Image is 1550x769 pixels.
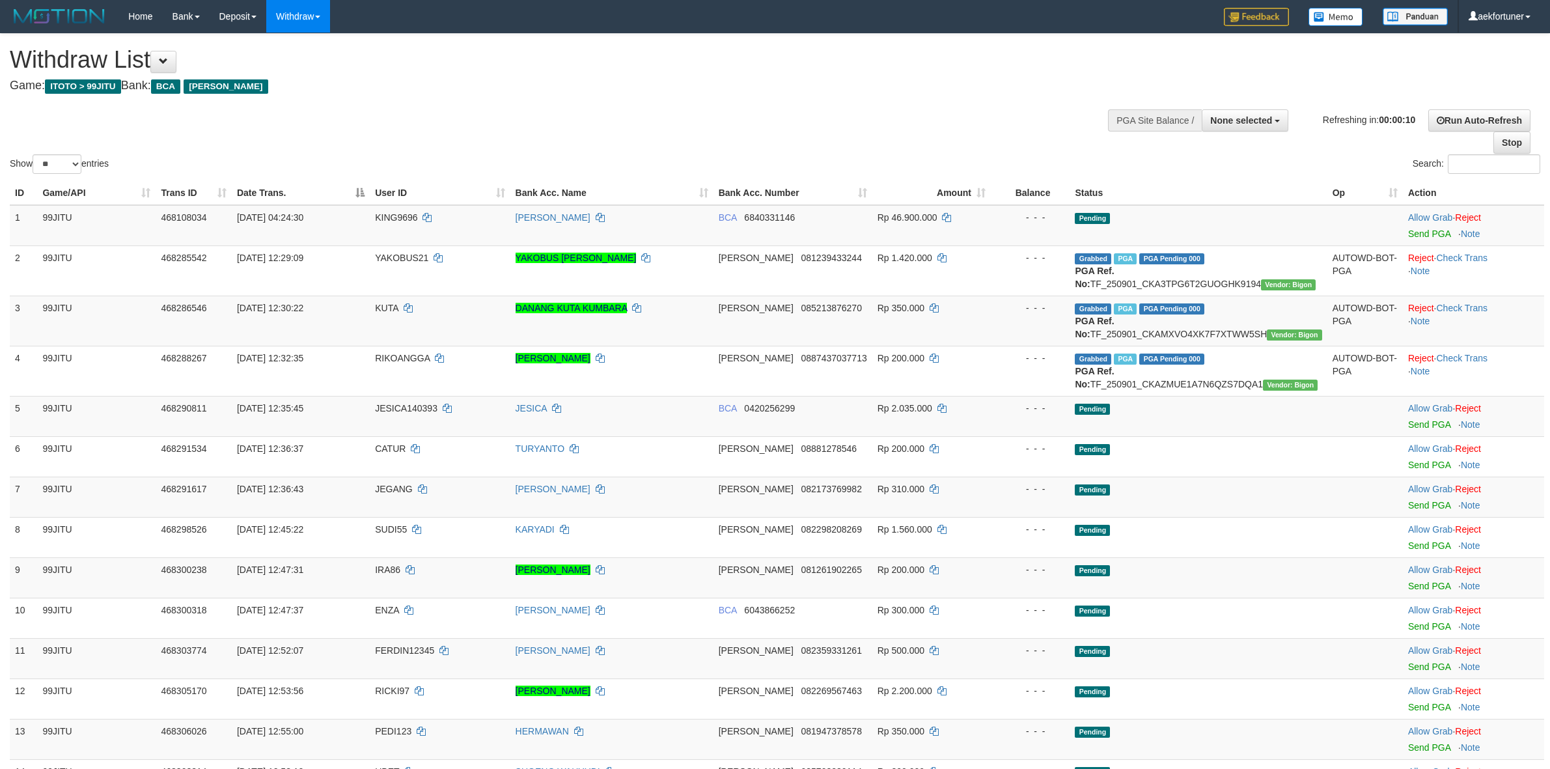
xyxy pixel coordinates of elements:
span: Copy 082298208269 to clipboard [801,524,861,535]
a: Note [1411,316,1430,326]
span: · [1408,645,1455,656]
img: Feedback.jpg [1224,8,1289,26]
a: Reject [1455,212,1481,223]
a: [PERSON_NAME] [516,686,590,696]
div: PGA Site Balance / [1108,109,1202,132]
td: · [1403,205,1544,246]
span: Rp 2.035.000 [878,403,932,413]
div: - - - [996,482,1064,496]
strong: 00:00:10 [1379,114,1415,124]
span: 468306026 [161,726,206,736]
a: Note [1461,540,1480,551]
span: 468305170 [161,686,206,696]
span: [PERSON_NAME] [184,79,268,94]
td: TF_250901_CKAZMUE1A7N6QZS7DQA1 [1070,346,1327,396]
span: · [1408,726,1455,736]
a: Reject [1408,353,1434,363]
a: Reject [1455,403,1481,413]
span: 468288267 [161,353,206,363]
a: Note [1461,662,1480,672]
span: [PERSON_NAME] [719,253,794,263]
a: Send PGA [1408,662,1450,672]
td: 4 [10,346,37,396]
span: [PERSON_NAME] [719,565,794,575]
span: 468303774 [161,645,206,656]
span: Vendor URL: https://checkout31.1velocity.biz [1267,329,1322,341]
td: 99JITU [37,346,156,396]
span: Copy 082269567463 to clipboard [801,686,861,696]
td: 3 [10,296,37,346]
td: 8 [10,517,37,557]
span: [PERSON_NAME] [719,686,794,696]
span: JESICA140393 [375,403,437,413]
a: Send PGA [1408,540,1450,551]
a: YAKOBUS [PERSON_NAME] [516,253,637,263]
td: 13 [10,719,37,759]
th: Balance [991,181,1070,205]
a: Stop [1493,132,1530,154]
span: [DATE] 12:36:37 [237,443,303,454]
a: Note [1411,266,1430,276]
a: Check Trans [1437,253,1488,263]
span: · [1408,565,1455,575]
td: · [1403,638,1544,678]
a: Allow Grab [1408,726,1452,736]
label: Show entries [10,154,109,174]
span: Pending [1075,606,1110,617]
td: AUTOWD-BOT-PGA [1327,296,1403,346]
span: Pending [1075,444,1110,455]
a: Note [1461,460,1480,470]
div: - - - [996,563,1064,576]
span: 468290811 [161,403,206,413]
a: Note [1461,419,1480,430]
span: Pending [1075,727,1110,738]
td: · · [1403,245,1544,296]
span: [DATE] 12:55:00 [237,726,303,736]
td: 11 [10,638,37,678]
div: - - - [996,251,1064,264]
a: [PERSON_NAME] [516,484,590,494]
th: Op: activate to sort column ascending [1327,181,1403,205]
h1: Withdraw List [10,47,1020,73]
a: Reject [1455,565,1481,575]
span: Pending [1075,646,1110,657]
td: TF_250901_CKAMXVO4XK7F7XTWW5SH [1070,296,1327,346]
td: · · [1403,296,1544,346]
a: Reject [1455,443,1481,454]
td: AUTOWD-BOT-PGA [1327,245,1403,296]
a: Note [1461,229,1480,239]
span: Rp 300.000 [878,605,924,615]
span: Copy 082359331261 to clipboard [801,645,861,656]
td: 99JITU [37,638,156,678]
a: DANANG KUTA KUMBARA [516,303,628,313]
td: 99JITU [37,205,156,246]
span: Copy 085213876270 to clipboard [801,303,861,313]
span: KUTA [375,303,398,313]
span: PGA Pending [1139,303,1204,315]
select: Showentries [33,154,81,174]
td: 99JITU [37,436,156,477]
a: HERMAWAN [516,726,569,736]
span: Copy 081239433244 to clipboard [801,253,861,263]
a: [PERSON_NAME] [516,605,590,615]
span: [PERSON_NAME] [719,726,794,736]
div: - - - [996,211,1064,224]
td: 99JITU [37,477,156,517]
button: None selected [1202,109,1288,132]
a: Allow Grab [1408,565,1452,575]
span: PGA Pending [1139,354,1204,365]
span: Rp 200.000 [878,565,924,575]
th: Game/API: activate to sort column ascending [37,181,156,205]
span: [PERSON_NAME] [719,484,794,494]
span: ENZA [375,605,399,615]
span: [DATE] 12:30:22 [237,303,303,313]
a: Allow Grab [1408,403,1452,413]
div: - - - [996,301,1064,315]
td: · [1403,598,1544,638]
span: Copy 0420256299 to clipboard [744,403,795,413]
div: - - - [996,402,1064,415]
th: Trans ID: activate to sort column ascending [156,181,231,205]
a: Note [1411,366,1430,376]
a: Check Trans [1437,303,1488,313]
span: Vendor URL: https://checkout31.1velocity.biz [1263,380,1318,391]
